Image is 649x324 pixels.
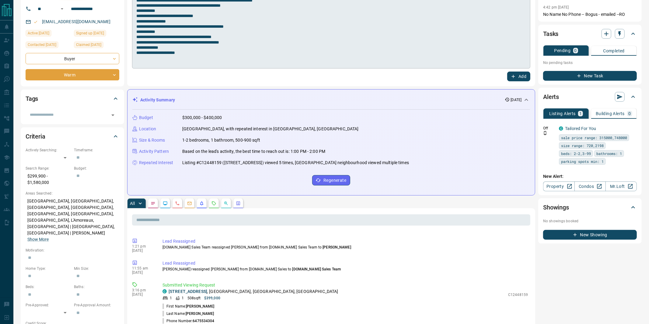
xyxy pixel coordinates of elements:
h2: Tasks [543,29,558,39]
p: 1-2 bedrooms, 1 bathroom, 500-900 sqft [182,137,260,143]
svg: Requests [211,201,216,206]
p: No showings booked [543,218,637,224]
button: Regenerate [312,175,350,185]
p: Pre-Approval Amount: [74,302,119,308]
button: Open [58,5,66,12]
p: Lead Reassigned [162,238,528,245]
p: Pre-Approved: [26,302,71,308]
h2: Alerts [543,92,559,102]
svg: Email Valid [33,20,38,24]
div: Activity Summary[DATE] [132,94,530,106]
p: All [130,201,135,206]
p: [GEOGRAPHIC_DATA], [GEOGRAPHIC_DATA], [GEOGRAPHIC_DATA], [GEOGRAPHIC_DATA], [GEOGRAPHIC_DATA], [G... [26,196,119,245]
svg: Emails [187,201,192,206]
span: Contacted [DATE] [28,42,56,48]
p: Building Alerts [596,111,625,116]
div: Tags [26,91,119,106]
span: [PERSON_NAME] [186,312,214,316]
p: Budget: [74,166,119,171]
p: Completed [603,49,625,53]
svg: Lead Browsing Activity [163,201,168,206]
p: Home Type: [26,266,71,271]
span: [DOMAIN_NAME] Sales Team [292,267,341,271]
button: New Showing [543,230,637,240]
span: beds: 2-2,3-99 [561,150,591,157]
p: Areas Searched: [26,191,119,196]
p: Actively Searching: [26,147,71,153]
div: Fri Oct 10 2025 [26,30,71,38]
p: Repeated Interest [139,160,173,166]
h2: Tags [26,94,38,104]
p: 1 [579,111,582,116]
p: Location [139,126,156,132]
p: Activity Summary [140,97,175,103]
span: Claimed [DATE] [76,42,101,48]
p: [DATE] [132,270,153,275]
p: $299,900 - $1,580,000 [26,171,71,188]
p: [PERSON_NAME] reassigned [PERSON_NAME] from [DOMAIN_NAME] Sales to [162,266,528,272]
button: Add [507,72,530,81]
button: Open [109,111,117,119]
div: Warm [26,69,119,80]
h2: Showings [543,202,569,212]
span: parking spots min: 1 [561,158,604,164]
svg: Listing Alerts [199,201,204,206]
div: Tue Oct 08 2019 [74,30,119,38]
span: [PERSON_NAME] [323,245,351,249]
p: Motivation: [26,248,119,253]
p: Pending [554,48,571,53]
div: Showings [543,200,637,215]
div: condos.ca [162,289,167,294]
p: Submitted Viewing Request [162,282,528,288]
div: Thu Sep 15 2022 [26,41,71,50]
p: $399,000 [204,295,220,301]
h2: Criteria [26,132,45,141]
p: 1 [170,295,172,301]
div: Tue Oct 14 2025 [74,41,119,50]
p: Listing #C12448159 ([STREET_ADDRESS]) viewed 5 times, [GEOGRAPHIC_DATA] neighbourhood viewed mult... [182,160,409,166]
p: [DATE] [132,248,153,253]
p: Baths: [74,284,119,290]
p: [GEOGRAPHIC_DATA], with repeated interest in [GEOGRAPHIC_DATA], [GEOGRAPHIC_DATA] [182,126,359,132]
p: 0 [574,48,577,53]
button: Show More [27,236,49,243]
p: No Name No Phone -- Bogus - emailed --RO [543,11,637,18]
a: Tailored For You [565,126,596,131]
p: 4:42 pm [DATE] [543,5,569,9]
p: Activity Pattern [139,148,169,155]
div: condos.ca [559,126,563,131]
p: [DATE] [511,97,522,103]
svg: Calls [175,201,180,206]
span: bathrooms: 1 [596,150,622,157]
p: No pending tasks [543,58,637,67]
button: New Task [543,71,637,81]
p: Beds: [26,284,71,290]
span: 6475534304 [193,319,214,323]
span: sale price range: 315000,748000 [561,135,627,141]
p: First Name: [162,304,215,309]
p: 1 [182,295,184,301]
svg: Notes [151,201,155,206]
p: Timeframe: [74,147,119,153]
p: C12448159 [508,292,528,298]
p: 1:21 pm [132,244,153,248]
p: [DATE] [132,292,153,297]
p: Off [543,125,555,131]
div: Buyer [26,53,119,64]
span: Active [DATE] [28,30,49,36]
a: Property [543,181,574,191]
p: 3:16 pm [132,288,153,292]
p: Based on the lead's activity, the best time to reach out is: 1:00 PM - 2:00 PM [182,148,325,155]
p: Min Size: [74,266,119,271]
p: Search Range: [26,166,71,171]
p: New Alert: [543,173,637,180]
a: Mr.Loft [605,181,637,191]
p: $300,000 - $400,000 [182,114,222,121]
p: 11:55 am [132,266,153,270]
span: [PERSON_NAME] [186,304,214,308]
svg: Agent Actions [236,201,241,206]
svg: Opportunities [224,201,229,206]
div: Tasks [543,26,637,41]
p: [DOMAIN_NAME] Sales Team reassigned [PERSON_NAME] from [DOMAIN_NAME] Sales Team to [162,245,528,250]
p: 0 [628,111,631,116]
